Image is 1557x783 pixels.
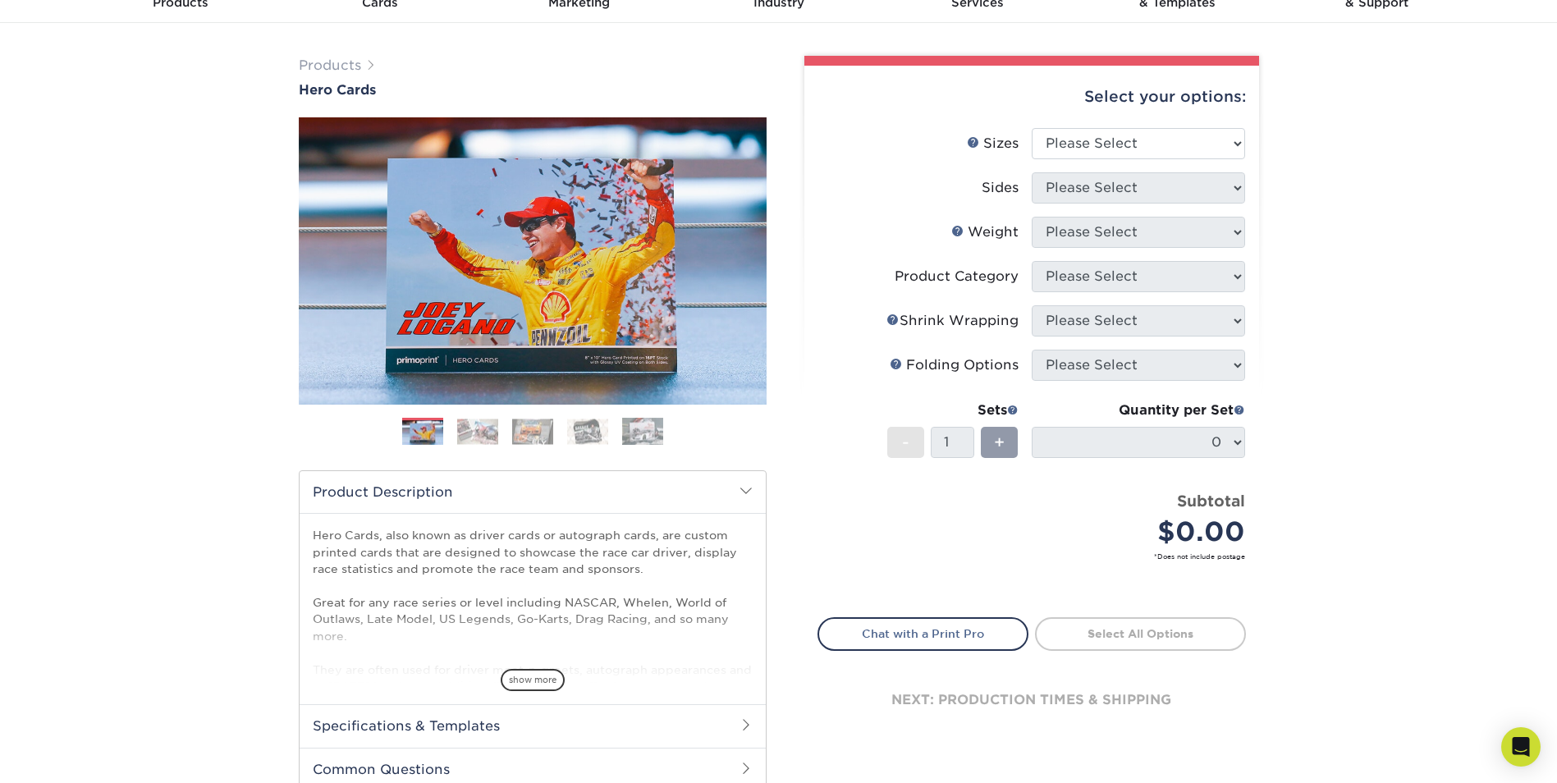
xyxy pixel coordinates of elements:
img: Hero Cards 05 [622,417,663,446]
div: Product Category [895,267,1019,286]
a: Select All Options [1035,617,1246,650]
img: Hero Cards 03 [512,419,553,444]
span: - [902,430,909,455]
div: Sizes [967,134,1019,153]
div: Shrink Wrapping [886,311,1019,331]
a: Hero Cards [299,82,767,98]
div: Open Intercom Messenger [1501,727,1541,767]
div: Weight [951,222,1019,242]
a: Products [299,57,361,73]
a: Chat with a Print Pro [817,617,1028,650]
img: Hero Cards 04 [567,419,608,444]
div: Sets [887,401,1019,420]
span: show more [501,669,565,691]
h2: Specifications & Templates [300,704,766,747]
small: *Does not include postage [831,552,1245,561]
span: + [994,430,1005,455]
img: Hero Cards 01 [299,114,767,408]
div: $0.00 [1044,512,1245,552]
div: Folding Options [890,355,1019,375]
strong: Subtotal [1177,492,1245,510]
div: next: production times & shipping [817,651,1246,749]
img: Hero Cards 02 [457,419,498,444]
div: Sides [982,178,1019,198]
div: Quantity per Set [1032,401,1245,420]
div: Select your options: [817,66,1246,128]
h2: Product Description [300,471,766,513]
img: Hero Cards 01 [402,420,443,446]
